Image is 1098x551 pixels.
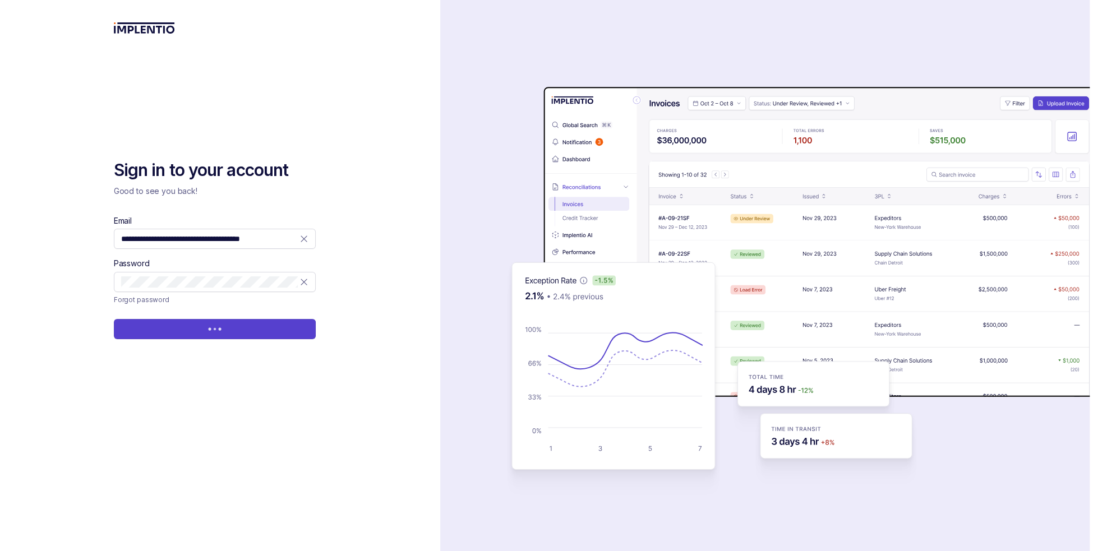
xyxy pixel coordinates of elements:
label: Email [114,215,132,226]
img: logo [114,22,175,34]
label: Password [114,258,150,269]
a: Link Forgot password [114,294,169,305]
h2: Sign in to your account [114,159,316,182]
p: Forgot password [114,294,169,305]
p: Good to see you back! [114,186,316,197]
